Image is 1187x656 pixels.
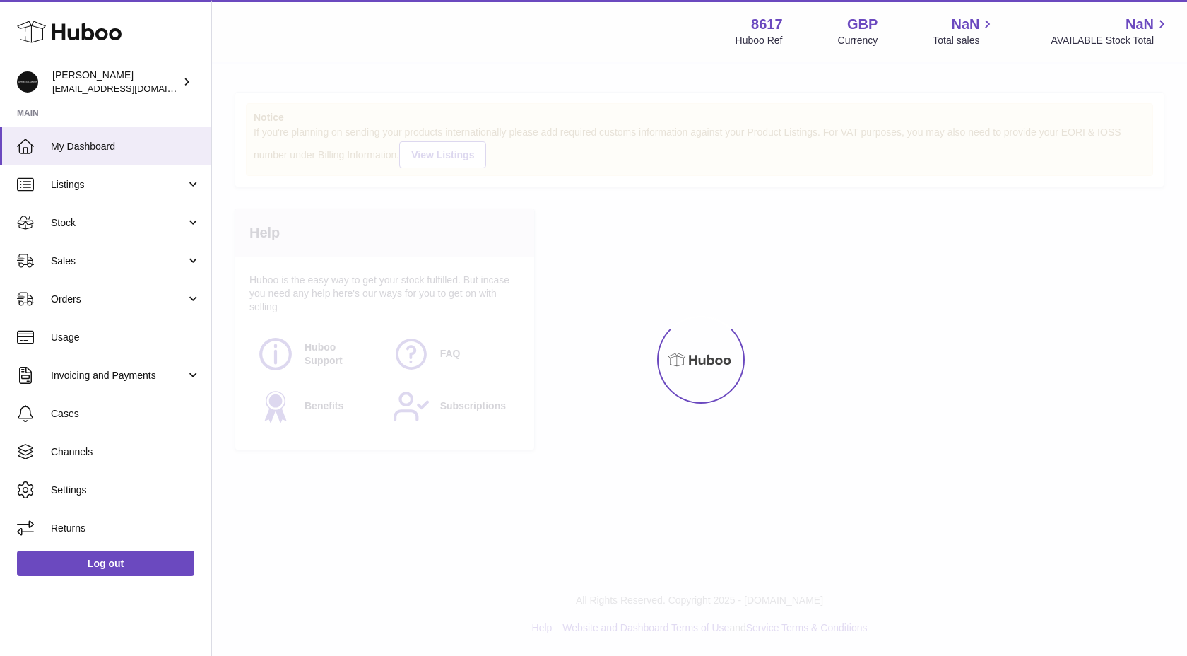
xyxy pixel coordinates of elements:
a: Log out [17,551,194,576]
div: Currency [838,34,878,47]
strong: GBP [847,15,878,34]
span: Orders [51,293,186,306]
span: NaN [951,15,979,34]
a: NaN AVAILABLE Stock Total [1051,15,1170,47]
span: AVAILABLE Stock Total [1051,34,1170,47]
span: NaN [1126,15,1154,34]
span: Usage [51,331,201,344]
span: Invoicing and Payments [51,369,186,382]
span: Returns [51,522,201,535]
span: Total sales [933,34,996,47]
span: Channels [51,445,201,459]
span: Settings [51,484,201,497]
span: Listings [51,178,186,192]
div: [PERSON_NAME] [52,69,179,95]
span: Cases [51,407,201,421]
span: [EMAIL_ADDRESS][DOMAIN_NAME] [52,83,208,94]
span: Stock [51,216,186,230]
div: Huboo Ref [736,34,783,47]
span: Sales [51,254,186,268]
img: hello@alfredco.com [17,71,38,93]
a: NaN Total sales [933,15,996,47]
strong: 8617 [751,15,783,34]
span: My Dashboard [51,140,201,153]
